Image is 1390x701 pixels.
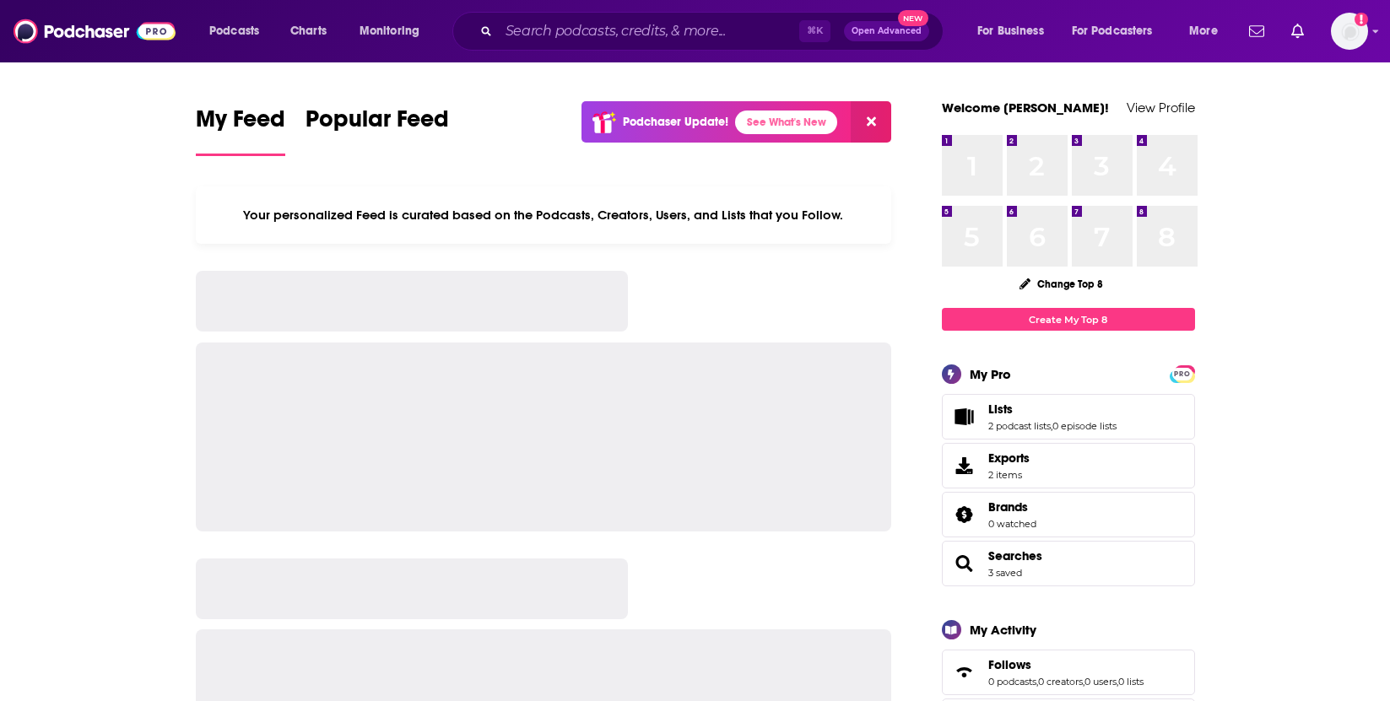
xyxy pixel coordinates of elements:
span: Lists [988,402,1013,417]
span: Exports [988,450,1030,466]
button: open menu [348,18,441,45]
a: 0 creators [1038,676,1083,688]
span: Monitoring [360,19,419,43]
a: 0 podcasts [988,676,1036,688]
a: 2 podcast lists [988,420,1051,432]
span: Open Advanced [852,27,922,35]
span: Charts [290,19,327,43]
img: User Profile [1331,13,1368,50]
div: My Activity [970,622,1036,638]
button: open menu [965,18,1065,45]
span: Follows [942,650,1195,695]
span: Searches [942,541,1195,586]
div: Search podcasts, credits, & more... [468,12,960,51]
input: Search podcasts, credits, & more... [499,18,799,45]
span: Brands [942,492,1195,537]
a: 0 lists [1118,676,1144,688]
span: My Feed [196,105,285,143]
button: open menu [197,18,281,45]
button: Open AdvancedNew [844,21,929,41]
a: Follows [948,661,982,684]
a: Show notifications dropdown [1285,17,1311,46]
a: 3 saved [988,567,1022,579]
span: For Podcasters [1072,19,1153,43]
span: Podcasts [209,19,259,43]
span: PRO [1172,368,1193,380]
a: Create My Top 8 [942,308,1195,331]
span: ⌘ K [799,20,830,42]
span: More [1189,19,1218,43]
span: , [1083,676,1084,688]
img: Podchaser - Follow, Share and Rate Podcasts [14,15,176,47]
span: , [1036,676,1038,688]
p: Podchaser Update! [623,115,728,129]
a: 0 users [1084,676,1117,688]
a: 0 watched [988,518,1036,530]
span: , [1051,420,1052,432]
a: Popular Feed [306,105,449,156]
span: Brands [988,499,1028,515]
a: Welcome [PERSON_NAME]! [942,100,1109,116]
a: Searches [948,552,982,575]
a: View Profile [1127,100,1195,116]
div: Your personalized Feed is curated based on the Podcasts, Creators, Users, and Lists that you Follow. [196,186,892,244]
button: open menu [1177,18,1239,45]
a: Show notifications dropdown [1242,17,1271,46]
span: Logged in as ellerylsmith123 [1331,13,1368,50]
a: Brands [948,503,982,526]
a: PRO [1172,367,1193,380]
span: Exports [948,454,982,477]
button: Show profile menu [1331,13,1368,50]
a: Searches [988,548,1042,563]
a: Follows [988,657,1144,672]
span: , [1117,676,1118,688]
span: For Business [977,19,1044,43]
a: My Feed [196,105,285,156]
button: open menu [1061,18,1177,45]
span: Popular Feed [306,105,449,143]
a: Lists [988,402,1117,417]
span: Follows [988,657,1031,672]
span: 2 items [988,469,1030,481]
div: My Pro [970,366,1011,382]
a: Exports [942,443,1195,488]
span: New [898,10,928,26]
svg: Add a profile image [1355,13,1368,26]
a: 0 episode lists [1052,420,1117,432]
a: Brands [988,499,1036,515]
a: Charts [279,18,337,45]
a: See What's New [735,111,837,134]
button: Change Top 8 [1009,273,1114,294]
span: Lists [942,394,1195,439]
a: Lists [948,405,982,429]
